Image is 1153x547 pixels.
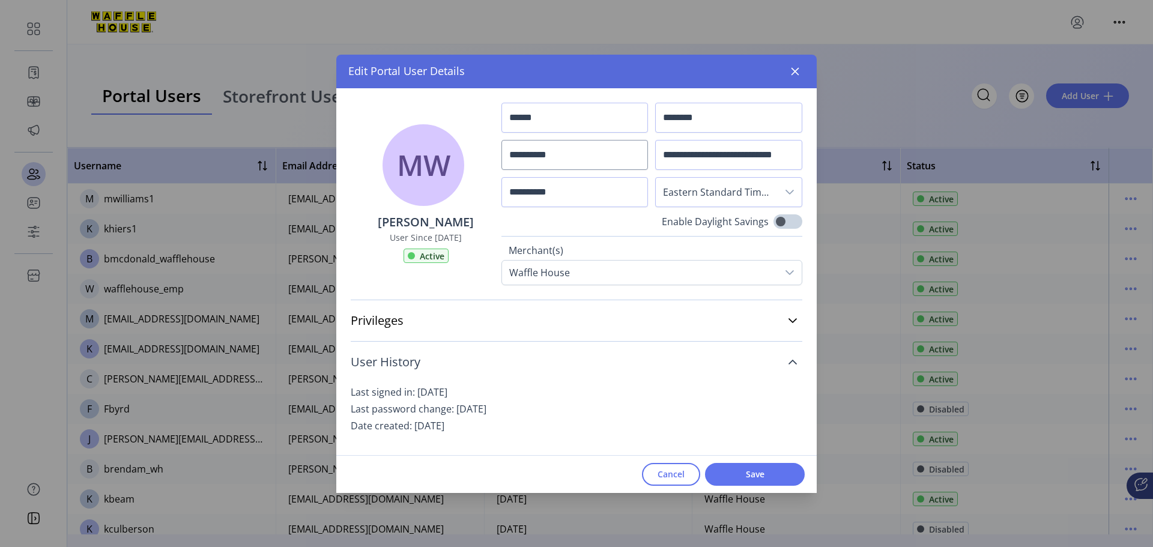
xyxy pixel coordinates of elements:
label: Last password change: [DATE] [351,402,802,416]
div: User History [351,385,802,447]
button: Cancel [642,463,700,486]
label: User Since [DATE] [390,231,462,244]
span: User History [351,356,420,368]
div: Waffle House [502,261,577,285]
label: Enable Daylight Savings [662,214,769,229]
span: Privileges [351,315,404,327]
a: Privileges [351,307,802,334]
span: Eastern Standard Time - New York (GMT-5) [656,178,778,207]
label: Last signed in: [DATE] [351,385,802,399]
span: Save [721,468,789,480]
span: Cancel [658,468,685,480]
button: Save [705,463,805,486]
label: Date created: [DATE] [351,419,802,433]
p: [PERSON_NAME] [378,213,474,231]
span: Active [420,250,444,262]
div: dropdown trigger [778,178,802,207]
a: User History [351,349,802,375]
span: Edit Portal User Details [348,63,465,79]
span: MW [397,144,450,187]
label: Merchant(s) [509,243,795,260]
